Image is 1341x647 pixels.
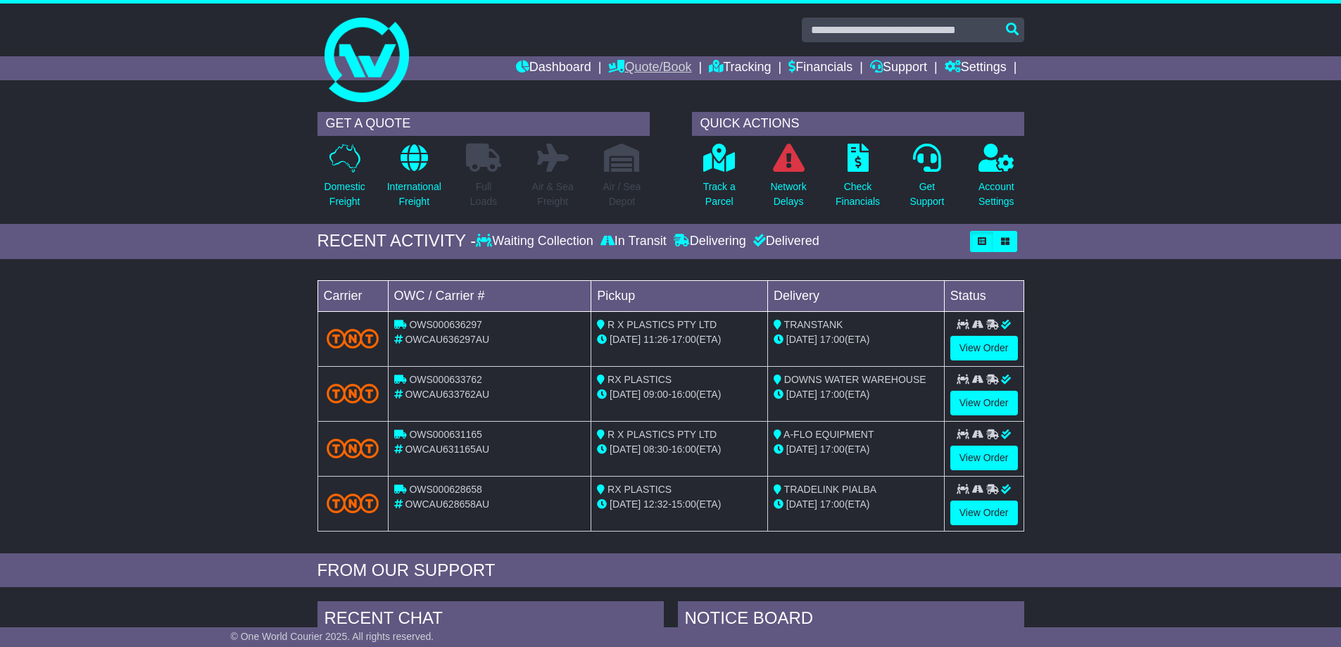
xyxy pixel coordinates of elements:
[516,56,591,80] a: Dashboard
[672,389,696,400] span: 16:00
[610,444,641,455] span: [DATE]
[317,280,388,311] td: Carrier
[786,334,817,345] span: [DATE]
[610,498,641,510] span: [DATE]
[387,180,441,209] p: International Freight
[610,389,641,400] span: [DATE]
[870,56,927,80] a: Support
[950,391,1018,415] a: View Order
[820,334,845,345] span: 17:00
[672,334,696,345] span: 17:00
[607,319,717,330] span: R X PLASTICS PTY LTD
[703,143,736,217] a: Track aParcel
[784,484,877,495] span: TRADELINK PIALBA
[608,56,691,80] a: Quote/Book
[978,180,1014,209] p: Account Settings
[603,180,641,209] p: Air / Sea Depot
[770,180,806,209] p: Network Delays
[909,143,945,217] a: GetSupport
[786,389,817,400] span: [DATE]
[950,446,1018,470] a: View Order
[597,497,762,512] div: - (ETA)
[231,631,434,642] span: © One World Courier 2025. All rights reserved.
[591,280,768,311] td: Pickup
[327,384,379,403] img: TNT_Domestic.png
[692,112,1024,136] div: QUICK ACTIONS
[750,234,819,249] div: Delivered
[607,429,717,440] span: R X PLASTICS PTY LTD
[409,429,482,440] span: OWS000631165
[774,332,938,347] div: (ETA)
[774,387,938,402] div: (ETA)
[774,497,938,512] div: (ETA)
[409,319,482,330] span: OWS000636297
[786,444,817,455] span: [DATE]
[405,334,489,345] span: OWCAU636297AU
[388,280,591,311] td: OWC / Carrier #
[386,143,442,217] a: InternationalFreight
[909,180,944,209] p: Get Support
[405,389,489,400] span: OWCAU633762AU
[317,601,664,639] div: RECENT CHAT
[643,444,668,455] span: 08:30
[607,374,672,385] span: RX PLASTICS
[317,231,477,251] div: RECENT ACTIVITY -
[405,444,489,455] span: OWCAU631165AU
[532,180,574,209] p: Air & Sea Freight
[784,374,926,385] span: DOWNS WATER WAREHOUSE
[610,334,641,345] span: [DATE]
[784,319,843,330] span: TRANSTANK
[950,501,1018,525] a: View Order
[835,143,881,217] a: CheckFinancials
[323,143,365,217] a: DomesticFreight
[409,484,482,495] span: OWS000628658
[597,442,762,457] div: - (ETA)
[945,56,1007,80] a: Settings
[317,560,1024,581] div: FROM OUR SUPPORT
[327,439,379,458] img: TNT_Domestic.png
[317,112,650,136] div: GET A QUOTE
[327,494,379,513] img: TNT_Domestic.png
[643,334,668,345] span: 11:26
[703,180,736,209] p: Track a Parcel
[672,444,696,455] span: 16:00
[597,234,670,249] div: In Transit
[672,498,696,510] span: 15:00
[836,180,880,209] p: Check Financials
[643,389,668,400] span: 09:00
[409,374,482,385] span: OWS000633762
[786,498,817,510] span: [DATE]
[405,498,489,510] span: OWCAU628658AU
[678,601,1024,639] div: NOTICE BOARD
[944,280,1024,311] td: Status
[597,332,762,347] div: - (ETA)
[774,442,938,457] div: (ETA)
[709,56,771,80] a: Tracking
[670,234,750,249] div: Delivering
[820,498,845,510] span: 17:00
[820,389,845,400] span: 17:00
[769,143,807,217] a: NetworkDelays
[783,429,874,440] span: A-FLO EQUIPMENT
[466,180,501,209] p: Full Loads
[767,280,944,311] td: Delivery
[978,143,1015,217] a: AccountSettings
[643,498,668,510] span: 12:32
[324,180,365,209] p: Domestic Freight
[788,56,852,80] a: Financials
[607,484,672,495] span: RX PLASTICS
[597,387,762,402] div: - (ETA)
[820,444,845,455] span: 17:00
[950,336,1018,360] a: View Order
[476,234,596,249] div: Waiting Collection
[327,329,379,348] img: TNT_Domestic.png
